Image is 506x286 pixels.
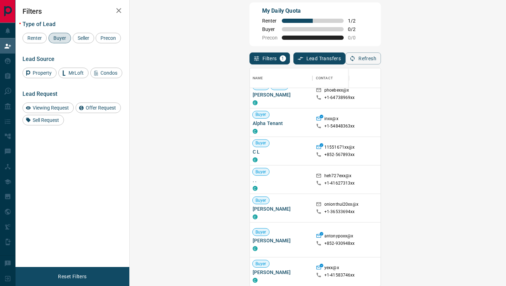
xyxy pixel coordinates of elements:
p: heh727exx@x [324,173,351,180]
div: Seller [73,33,94,43]
p: +1- 41583746xx [324,272,355,278]
div: condos.ca [253,214,258,219]
span: 1 / 2 [348,18,363,24]
div: condos.ca [253,246,258,251]
p: My Daily Quota [262,7,363,15]
span: Alpha Tenant [253,120,309,127]
span: Buyer [51,35,69,41]
span: Buyer [262,26,278,32]
div: Condos [90,68,122,78]
div: Offer Request [76,102,121,113]
span: 0 / 0 [348,35,363,41]
div: condos.ca [253,278,258,283]
div: Buyer [48,33,71,43]
span: Buyer [253,261,269,267]
p: inxx@x [324,116,338,123]
span: Renter [262,18,278,24]
p: antonypoxx@x [324,233,353,241]
div: condos.ca [253,100,258,105]
p: phoebexx@x [324,87,349,95]
span: Condos [98,70,120,76]
span: Sell Request [30,117,61,123]
span: . . [253,177,309,184]
p: +1- 64738969xx [324,95,355,101]
span: Offer Request [83,105,118,111]
span: Seller [75,35,92,41]
div: Name [249,68,312,88]
span: Buyer [253,197,269,203]
span: Lead Request [22,91,57,97]
span: [PERSON_NAME] [253,269,309,276]
span: Viewing Request [30,105,71,111]
span: 0 / 2 [348,26,363,32]
div: Contact [312,68,369,88]
span: Buyer [253,140,269,146]
p: +852- 567893xx [324,152,355,158]
button: Lead Transfers [293,52,346,64]
span: Buyer [253,169,269,175]
p: +852- 930948xx [324,241,355,247]
p: +1- 54848363xx [324,123,355,129]
p: yexx@x [324,265,339,272]
button: Reset Filters [53,271,91,282]
span: 1 [280,56,285,61]
span: Property [30,70,54,76]
div: condos.ca [253,157,258,162]
span: MrLoft [66,70,86,76]
span: [PERSON_NAME] [253,205,309,212]
button: Filters1 [249,52,290,64]
h2: Filters [22,7,122,15]
span: Buyer [253,112,269,118]
div: Renter [22,33,47,43]
span: Type of Lead [22,21,56,27]
p: onionthui20xx@x [324,201,358,209]
div: Contact [316,68,333,88]
div: Name [253,68,263,88]
p: +1- 36533694xx [324,209,355,215]
span: Buyer [253,229,269,235]
span: Lead Source [22,56,54,62]
span: [PERSON_NAME] [253,91,309,98]
span: C L [253,148,309,155]
div: condos.ca [253,129,258,134]
span: Renter [25,35,44,41]
div: Precon [96,33,121,43]
p: +1- 41627313xx [324,180,355,186]
span: Precon [98,35,118,41]
div: Viewing Request [22,102,74,113]
span: Precon [262,35,278,41]
div: Property [22,68,57,78]
button: Refresh [345,52,381,64]
div: condos.ca [253,186,258,191]
div: MrLoft [58,68,89,78]
span: [PERSON_NAME] [253,237,309,244]
div: Sell Request [22,115,64,125]
p: 11551671xx@x [324,144,355,152]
